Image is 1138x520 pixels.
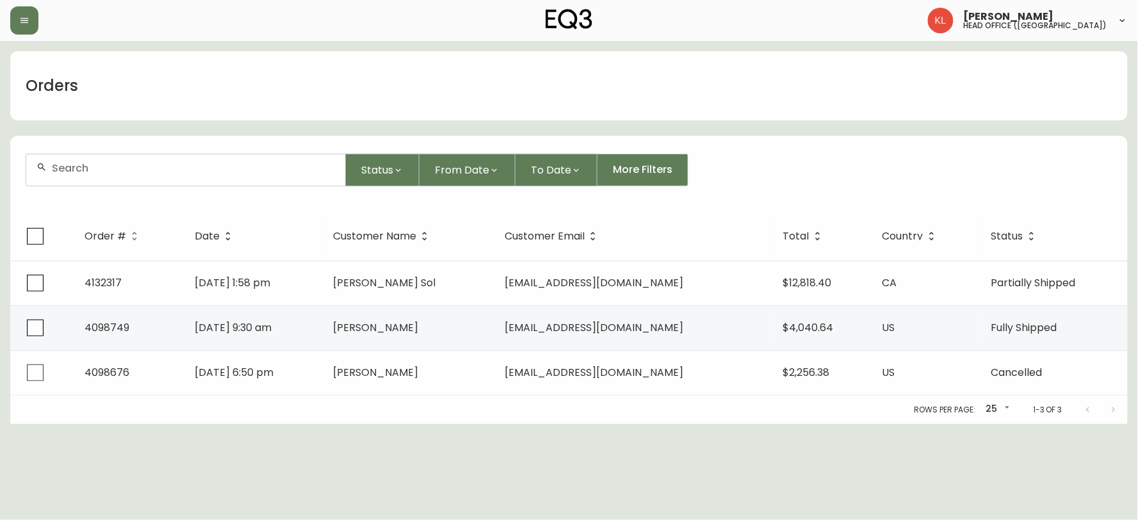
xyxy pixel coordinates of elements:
[346,154,419,186] button: Status
[783,232,809,240] span: Total
[333,232,416,240] span: Customer Name
[52,162,335,174] input: Search
[783,320,834,335] span: $4,040.64
[85,320,129,335] span: 4098749
[505,275,683,290] span: [EMAIL_ADDRESS][DOMAIN_NAME]
[85,232,126,240] span: Order #
[505,320,683,335] span: [EMAIL_ADDRESS][DOMAIN_NAME]
[928,8,954,33] img: 2c0c8aa7421344cf0398c7f872b772b5
[882,232,923,240] span: Country
[597,154,688,186] button: More Filters
[333,320,418,335] span: [PERSON_NAME]
[783,365,830,380] span: $2,256.38
[195,365,273,380] span: [DATE] 6:50 pm
[516,154,597,186] button: To Date
[361,162,393,178] span: Status
[882,320,895,335] span: US
[505,365,683,380] span: [EMAIL_ADDRESS][DOMAIN_NAME]
[531,162,571,178] span: To Date
[85,275,122,290] span: 4132317
[783,275,832,290] span: $12,818.40
[991,231,1040,242] span: Status
[195,232,220,240] span: Date
[195,275,270,290] span: [DATE] 1:58 pm
[991,320,1057,335] span: Fully Shipped
[333,231,433,242] span: Customer Name
[85,365,129,380] span: 4098676
[333,365,418,380] span: [PERSON_NAME]
[882,275,897,290] span: CA
[991,365,1043,380] span: Cancelled
[964,22,1107,29] h5: head office ([GEOGRAPHIC_DATA])
[419,154,516,186] button: From Date
[546,9,593,29] img: logo
[195,320,272,335] span: [DATE] 9:30 am
[914,404,975,416] p: Rows per page:
[964,12,1054,22] span: [PERSON_NAME]
[980,399,1012,420] div: 25
[195,231,236,242] span: Date
[882,231,940,242] span: Country
[1033,404,1062,416] p: 1-3 of 3
[991,232,1023,240] span: Status
[505,231,601,242] span: Customer Email
[783,231,826,242] span: Total
[85,231,143,242] span: Order #
[505,232,585,240] span: Customer Email
[882,365,895,380] span: US
[26,75,78,97] h1: Orders
[333,275,435,290] span: [PERSON_NAME] Sol
[613,163,672,177] span: More Filters
[435,162,489,178] span: From Date
[991,275,1076,290] span: Partially Shipped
